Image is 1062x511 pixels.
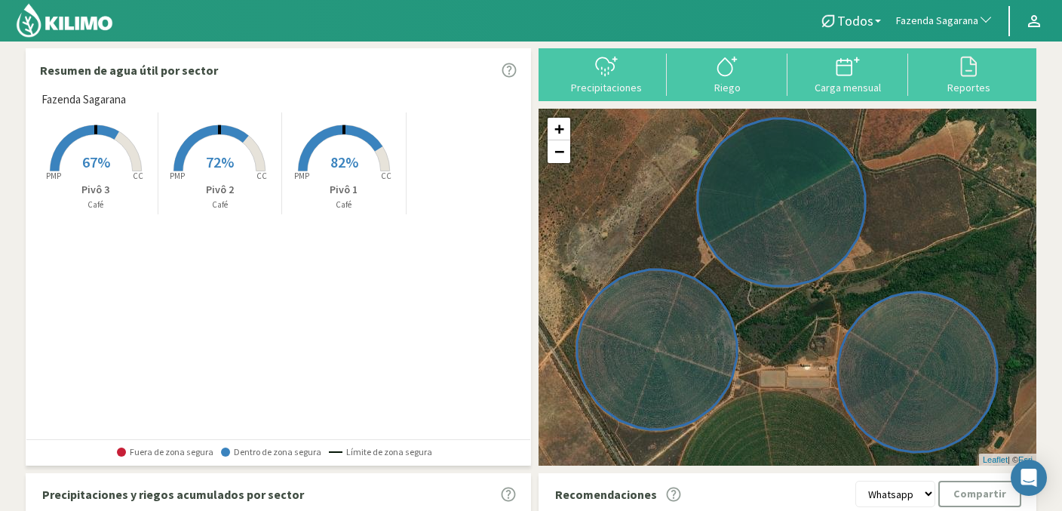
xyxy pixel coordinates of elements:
[889,5,1001,38] button: Fazenda Sagarana
[837,13,873,29] span: Todos
[1011,460,1047,496] div: Open Intercom Messenger
[42,485,304,503] p: Precipitaciones y riegos acumulados por sector
[1018,455,1033,464] a: Esri
[329,447,432,457] span: Límite de zona segura
[548,140,570,163] a: Zoom out
[282,199,406,211] p: Café
[282,182,406,198] p: Pivô 1
[34,182,158,198] p: Pivô 3
[381,171,391,181] tspan: CC
[671,82,783,93] div: Riego
[133,171,143,181] tspan: CC
[548,118,570,140] a: Zoom in
[555,485,657,503] p: Recomendaciones
[41,91,126,109] span: Fazenda Sagarana
[908,54,1029,94] button: Reportes
[257,171,268,181] tspan: CC
[792,82,904,93] div: Carga mensual
[667,54,787,94] button: Riego
[330,152,358,171] span: 82%
[40,61,218,79] p: Resumen de agua útil por sector
[294,171,309,181] tspan: PMP
[913,82,1024,93] div: Reportes
[15,2,114,38] img: Kilimo
[46,171,61,181] tspan: PMP
[34,199,158,211] p: Café
[170,171,185,181] tspan: PMP
[787,54,908,94] button: Carga mensual
[158,199,282,211] p: Café
[158,182,282,198] p: Pivô 2
[221,447,321,457] span: Dentro de zona segura
[206,152,234,171] span: 72%
[896,14,978,29] span: Fazenda Sagarana
[551,82,662,93] div: Precipitaciones
[117,447,213,457] span: Fuera de zona segura
[82,152,110,171] span: 67%
[979,454,1036,466] div: | ©
[546,54,667,94] button: Precipitaciones
[983,455,1008,464] a: Leaflet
